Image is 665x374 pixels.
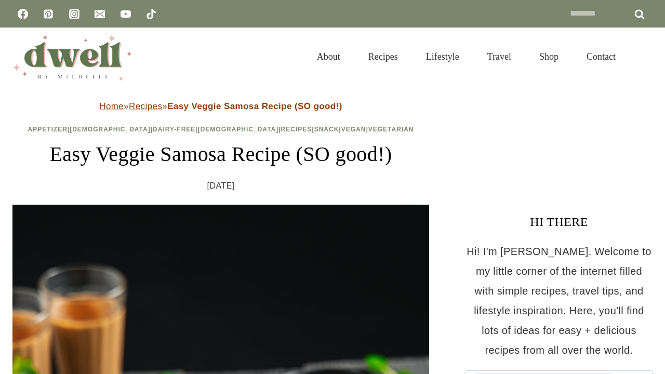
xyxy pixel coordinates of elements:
[341,126,366,133] a: Vegan
[314,126,339,133] a: Snack
[141,4,162,24] a: TikTok
[89,4,110,24] a: Email
[473,38,525,75] a: Travel
[207,178,235,194] time: [DATE]
[198,126,279,133] a: [DEMOGRAPHIC_DATA]
[129,101,162,111] a: Recipes
[465,242,653,360] p: Hi! I'm [PERSON_NAME]. Welcome to my little corner of the internet filled with simple recipes, tr...
[303,38,630,75] nav: Primary Navigation
[635,48,653,65] button: View Search Form
[28,126,67,133] a: Appetizer
[354,38,412,75] a: Recipes
[303,38,354,75] a: About
[12,139,429,170] h1: Easy Veggie Samosa Recipe (SO good!)
[412,38,473,75] a: Lifestyle
[525,38,573,75] a: Shop
[12,4,33,24] a: Facebook
[99,101,124,111] a: Home
[153,126,195,133] a: Dairy-Free
[99,101,342,111] span: » »
[70,126,151,133] a: [DEMOGRAPHIC_DATA]
[167,101,342,111] strong: Easy Veggie Samosa Recipe (SO good!)
[28,126,414,133] span: | | | | | | |
[465,212,653,231] h3: HI THERE
[38,4,59,24] a: Pinterest
[12,33,132,81] img: DWELL by michelle
[115,4,136,24] a: YouTube
[281,126,312,133] a: Recipes
[368,126,414,133] a: Vegetarian
[64,4,85,24] a: Instagram
[573,38,630,75] a: Contact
